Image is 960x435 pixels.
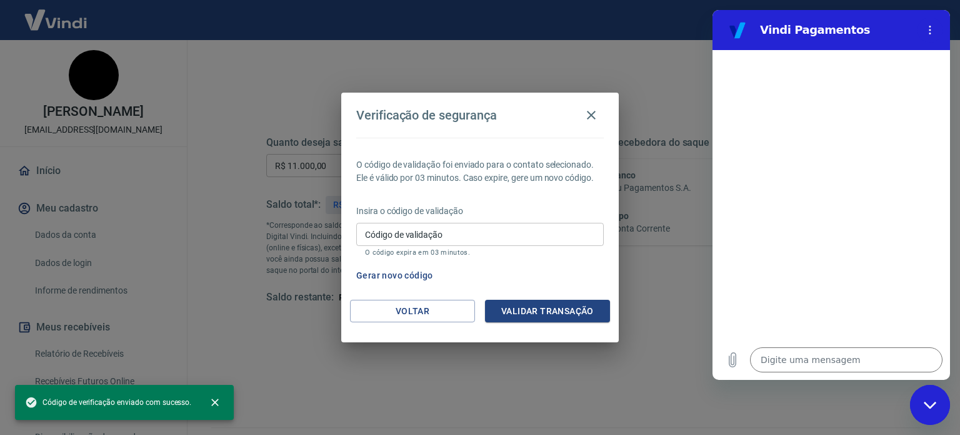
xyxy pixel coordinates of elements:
button: close [201,389,229,416]
p: Insira o código de validação [356,205,604,218]
p: O código de validação foi enviado para o contato selecionado. Ele é válido por 03 minutos. Caso e... [356,158,604,185]
button: Gerar novo código [351,264,438,287]
iframe: Janela de mensagens [712,10,950,380]
button: Validar transação [485,300,610,323]
p: O código expira em 03 minutos. [365,248,595,257]
span: Código de verificação enviado com sucesso. [25,396,191,409]
h4: Verificação de segurança [356,108,497,123]
iframe: Botão para abrir a janela de mensagens, conversa em andamento [910,385,950,425]
button: Voltar [350,300,475,323]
